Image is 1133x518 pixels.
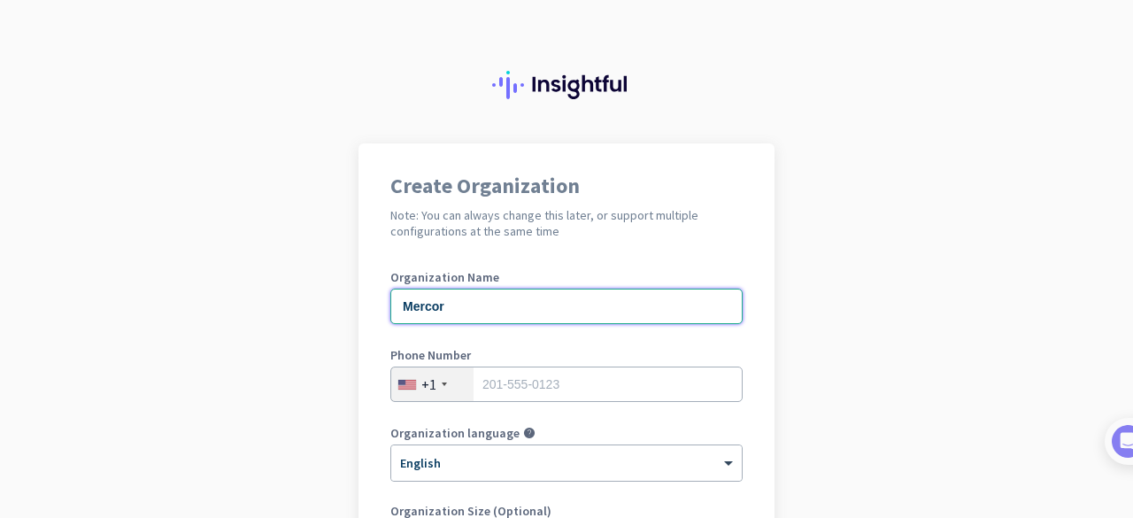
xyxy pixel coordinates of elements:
[390,505,743,517] label: Organization Size (Optional)
[390,207,743,239] h2: Note: You can always change this later, or support multiple configurations at the same time
[421,375,436,393] div: +1
[390,271,743,283] label: Organization Name
[390,367,743,402] input: 201-555-0123
[492,71,641,99] img: Insightful
[390,349,743,361] label: Phone Number
[523,427,536,439] i: help
[390,289,743,324] input: What is the name of your organization?
[390,427,520,439] label: Organization language
[390,175,743,197] h1: Create Organization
